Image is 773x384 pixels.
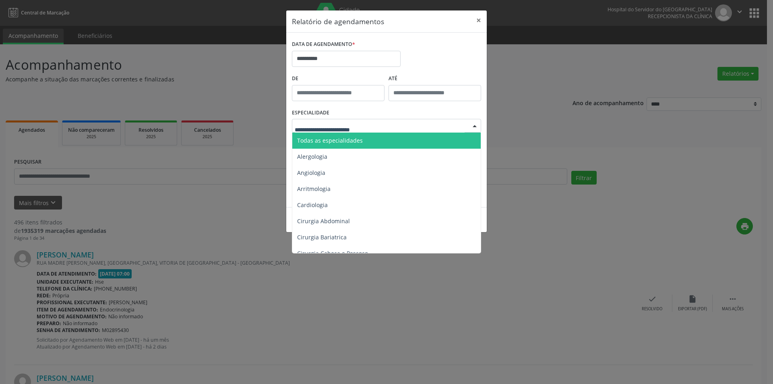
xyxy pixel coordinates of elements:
[292,38,355,51] label: DATA DE AGENDAMENTO
[297,153,327,160] span: Alergologia
[297,185,331,193] span: Arritmologia
[389,73,481,85] label: ATÉ
[297,233,347,241] span: Cirurgia Bariatrica
[297,201,328,209] span: Cardiologia
[292,107,329,119] label: ESPECIALIDADE
[471,10,487,30] button: Close
[297,217,350,225] span: Cirurgia Abdominal
[292,16,384,27] h5: Relatório de agendamentos
[297,137,363,144] span: Todas as especialidades
[297,169,325,176] span: Angiologia
[292,73,384,85] label: De
[297,249,368,257] span: Cirurgia Cabeça e Pescoço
